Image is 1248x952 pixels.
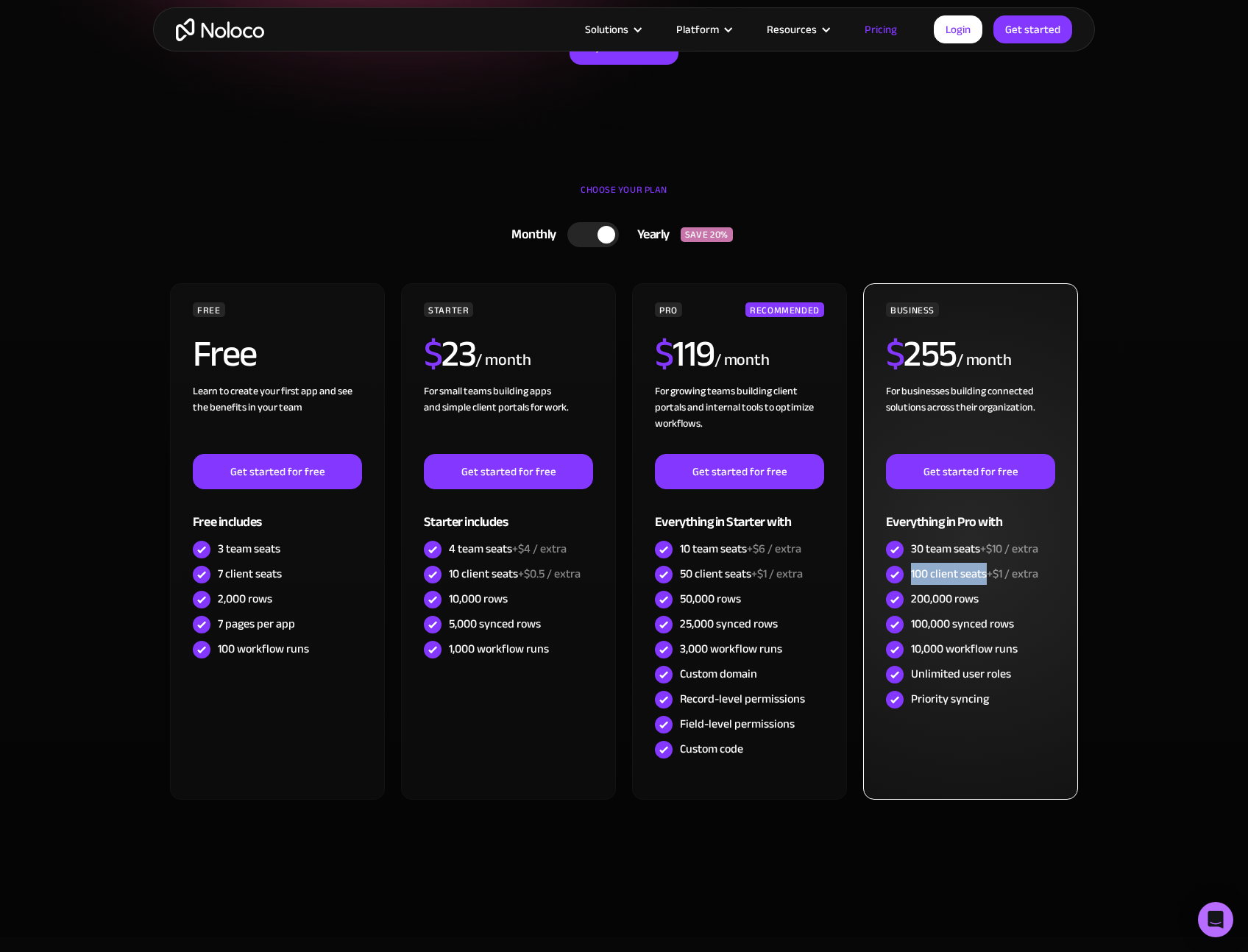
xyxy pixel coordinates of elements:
div: 100 client seats [911,566,1038,582]
span: +$6 / extra [747,538,801,560]
div: Solutions [567,20,658,39]
div: CHOOSE YOUR PLAN [168,179,1080,216]
span: +$10 / extra [980,538,1038,560]
span: +$0.5 / extra [518,563,581,585]
div: 10,000 workflow runs [911,641,1018,657]
h2: 119 [655,335,715,372]
h2: Free [193,335,257,372]
div: 10,000 rows [449,591,508,607]
div: Solutions [585,20,628,39]
div: Field-level permissions [680,716,795,732]
div: 50 client seats [680,566,803,582]
div: BUSINESS [886,302,939,317]
div: 100 workflow runs [218,641,309,657]
h2: 23 [424,335,476,372]
div: / month [957,349,1012,372]
div: Priority syncing [911,691,989,707]
div: Custom code [680,741,743,757]
div: RECOMMENDED [745,302,824,317]
div: 30 team seats [911,541,1038,557]
div: Unlimited user roles [911,666,1011,682]
div: STARTER [424,302,473,317]
span: $ [655,319,673,388]
div: SAVE 20% [681,227,733,242]
span: $ [886,319,904,388]
a: home [176,18,264,41]
div: For businesses building connected solutions across their organization. ‍ [886,383,1055,454]
span: $ [424,319,442,388]
div: Everything in Starter with [655,489,824,537]
div: 10 team seats [680,541,801,557]
div: 200,000 rows [911,591,979,607]
a: Login [934,15,982,43]
div: 50,000 rows [680,591,741,607]
div: / month [475,349,531,372]
div: Starter includes [424,489,593,537]
div: Resources [767,20,817,39]
div: 3 team seats [218,541,280,557]
div: 100,000 synced rows [911,616,1014,632]
div: / month [715,349,770,372]
span: +$4 / extra [512,538,567,560]
div: 2,000 rows [218,591,272,607]
div: 7 client seats [218,566,282,582]
div: FREE [193,302,225,317]
div: For growing teams building client portals and internal tools to optimize workflows. [655,383,824,454]
div: Record-level permissions [680,691,805,707]
h2: 255 [886,335,957,372]
div: Free includes [193,489,362,537]
div: 3,000 workflow runs [680,641,782,657]
a: Get started for free [655,454,824,489]
div: 1,000 workflow runs [449,641,549,657]
div: 10 client seats [449,566,581,582]
div: Monthly [493,224,567,246]
div: Yearly [619,224,681,246]
span: +$1 / extra [987,563,1038,585]
div: Platform [658,20,748,39]
a: Get started for free [886,454,1055,489]
div: Platform [676,20,719,39]
div: Learn to create your first app and see the benefits in your team ‍ [193,383,362,454]
span: +$1 / extra [751,563,803,585]
a: Pricing [846,20,915,39]
div: Custom domain [680,666,757,682]
div: 4 team seats [449,541,567,557]
div: Resources [748,20,846,39]
a: Get started for free [424,454,593,489]
a: Get started for free [193,454,362,489]
a: Get started [993,15,1072,43]
div: 5,000 synced rows [449,616,541,632]
div: 7 pages per app [218,616,295,632]
div: PRO [655,302,682,317]
div: Everything in Pro with [886,489,1055,537]
div: Open Intercom Messenger [1198,902,1233,937]
div: 25,000 synced rows [680,616,778,632]
div: For small teams building apps and simple client portals for work. ‍ [424,383,593,454]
